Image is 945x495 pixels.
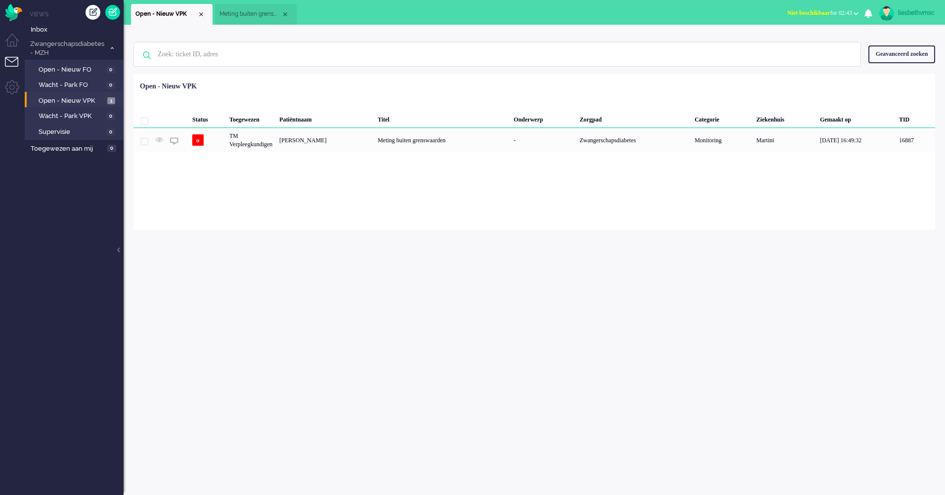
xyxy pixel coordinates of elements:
img: ic-search-icon.svg [134,42,160,68]
span: Open - Nieuw VPK [135,10,197,18]
div: liesbethvmsc [898,8,935,18]
div: Geavanceerd zoeken [868,45,935,63]
div: TM Verpleegkundigen [226,128,276,152]
li: Niet beschikbaarfor 02:43 [781,3,864,25]
a: Wacht - Park VPK 0 [29,110,123,121]
div: Gemaakt op [816,108,896,128]
div: 16887 [133,128,935,152]
a: Supervisie 0 [29,126,123,137]
img: avatar [879,6,894,21]
span: Open - Nieuw VPK [39,96,105,106]
div: Creëer ticket [86,5,100,20]
span: Zwangerschapsdiabetes - MZH [29,40,105,58]
div: Toegewezen [226,108,276,128]
input: Zoek: ticket ID, adres [150,42,847,66]
div: Martini [753,128,816,152]
li: Admin menu [5,80,27,102]
span: Wacht - Park VPK [39,112,104,121]
span: 0 [106,128,115,136]
div: Patiëntnaam [276,108,374,128]
div: Titel [374,108,510,128]
span: 0 [106,66,115,74]
div: Close tab [281,10,289,18]
button: Niet beschikbaarfor 02:43 [781,6,864,20]
img: flow_omnibird.svg [5,4,22,21]
a: Open - Nieuw VPK 1 [29,95,123,106]
a: liesbethvmsc [877,6,935,21]
div: - [510,128,576,152]
div: TID [896,108,935,128]
div: Status [189,108,226,128]
span: Meting buiten grenswaarden [219,10,281,18]
li: Views [30,10,124,18]
li: Dashboard menu [5,34,27,56]
span: Open - Nieuw FO [39,65,104,75]
a: Toegewezen aan mij 0 [29,143,124,154]
div: [DATE] 16:49:32 [816,128,896,152]
div: Onderwerp [510,108,576,128]
div: Monitoring [691,128,753,152]
div: Zwangerschapsdiabetes [576,128,691,152]
a: Quick Ticket [105,5,120,20]
li: Tickets menu [5,57,27,79]
span: Niet beschikbaar [787,9,830,16]
li: 16887 [215,4,297,25]
a: Inbox [29,24,124,35]
span: for 02:43 [787,9,852,16]
a: Wacht - Park FO 0 [29,79,123,90]
div: [PERSON_NAME] [276,128,374,152]
div: Categorie [691,108,753,128]
div: Ziekenhuis [753,108,816,128]
div: 16887 [896,128,935,152]
a: Omnidesk [5,6,22,14]
div: Meting buiten grenswaarden [374,128,510,152]
span: o [192,134,204,146]
span: Supervisie [39,127,104,137]
span: Inbox [31,25,124,35]
div: Zorgpad [576,108,691,128]
span: 1 [107,97,115,105]
span: Wacht - Park FO [39,81,104,90]
div: Open - Nieuw VPK [140,82,197,91]
span: 0 [106,113,115,120]
a: Open - Nieuw FO 0 [29,64,123,75]
img: ic_chat_grey.svg [170,137,178,145]
li: View [131,4,213,25]
div: Close tab [197,10,205,18]
span: 0 [107,145,116,152]
span: 0 [106,82,115,89]
span: Toegewezen aan mij [31,144,104,154]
